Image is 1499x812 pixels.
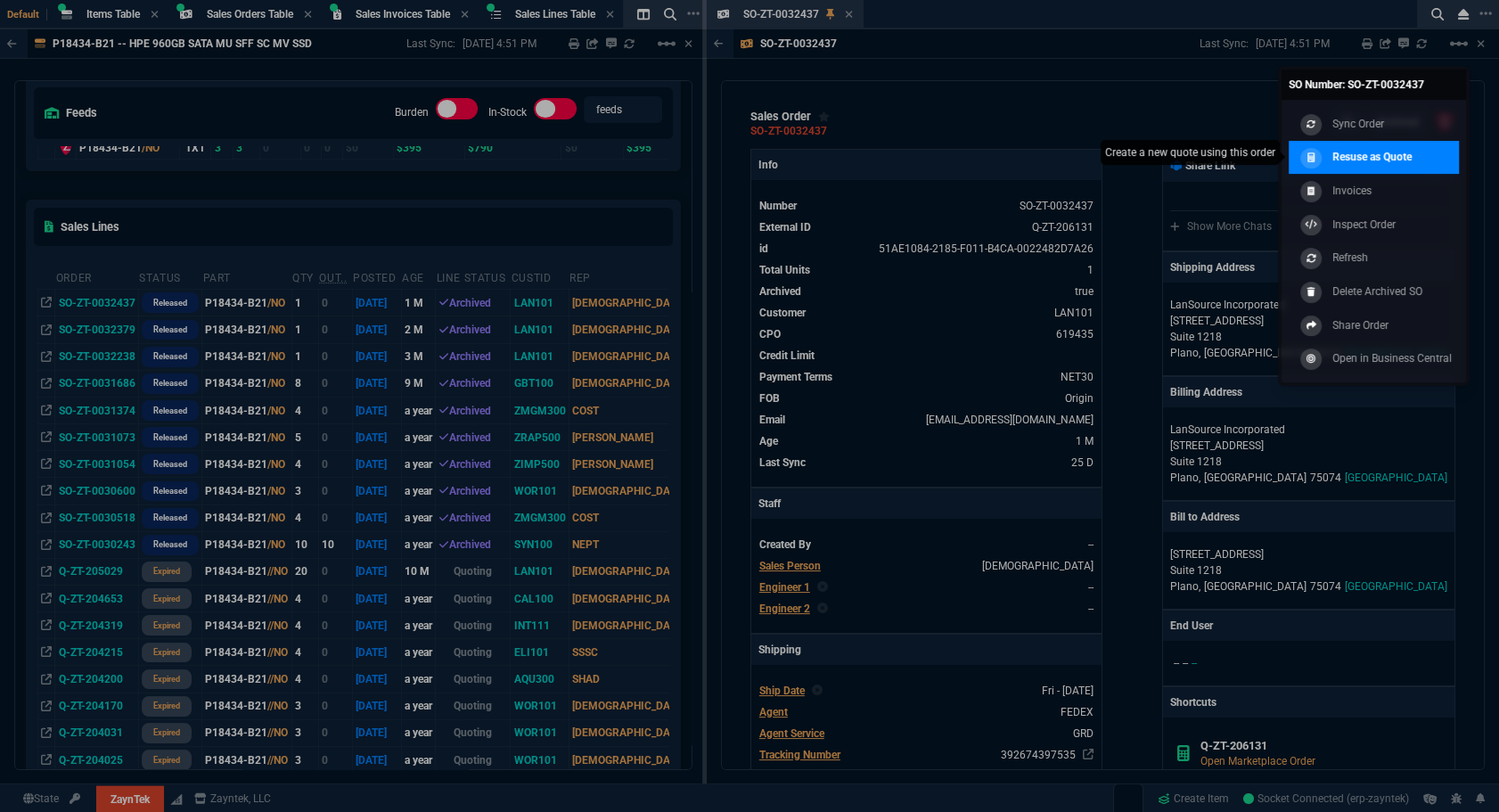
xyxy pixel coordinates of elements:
[1332,183,1372,199] p: Invoices
[1332,116,1384,132] p: Sync Order
[1282,70,1466,100] a: SO Number: SO-ZT-0032437
[1332,283,1422,299] p: Delete Archived SO
[1332,350,1452,366] p: Open in Business Central
[1332,149,1412,165] p: Resuse as Quote
[1332,250,1368,266] p: Refresh
[1332,217,1396,233] p: Inspect Order
[1332,317,1388,333] p: Share Order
